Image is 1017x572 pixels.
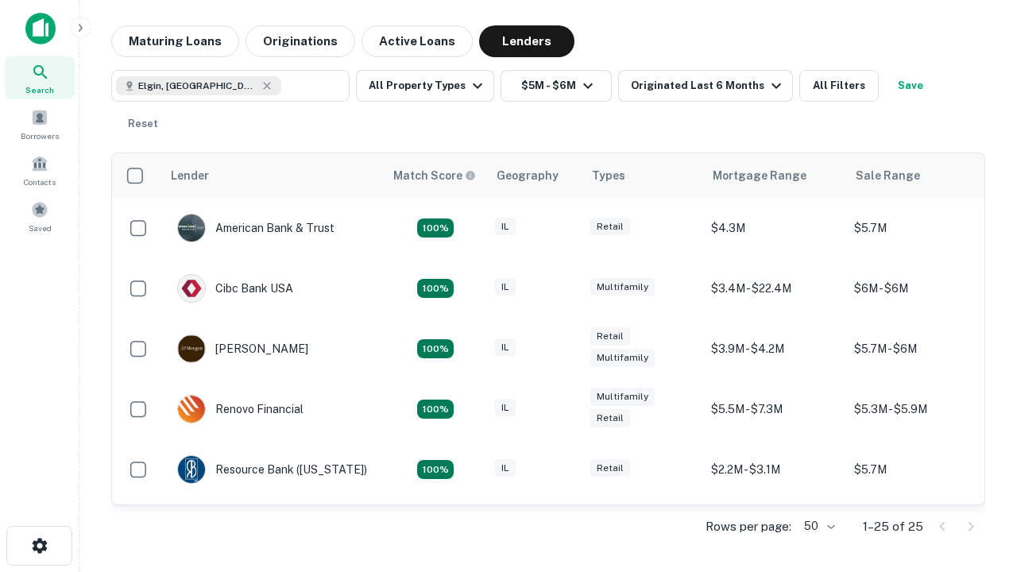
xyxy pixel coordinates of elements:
div: IL [495,399,516,417]
button: Originated Last 6 Months [618,70,793,102]
div: Types [592,166,625,185]
div: 50 [798,515,837,538]
img: capitalize-icon.png [25,13,56,44]
td: $4M [703,500,846,560]
span: Borrowers [21,129,59,142]
td: $4.3M [703,198,846,258]
img: picture [178,396,205,423]
a: Borrowers [5,102,75,145]
td: $3.4M - $22.4M [703,258,846,319]
div: Retail [590,327,630,346]
h6: Match Score [393,167,473,184]
td: $5.5M - $7.3M [703,379,846,439]
th: Lender [161,153,384,198]
th: Sale Range [846,153,989,198]
div: Mortgage Range [713,166,806,185]
span: Saved [29,222,52,234]
img: picture [178,275,205,302]
div: Retail [590,218,630,236]
button: Originations [246,25,355,57]
a: Contacts [5,149,75,191]
div: Matching Properties: 7, hasApolloMatch: undefined [417,218,454,238]
div: Multifamily [590,278,655,296]
div: Sale Range [856,166,920,185]
div: IL [495,338,516,357]
div: Matching Properties: 4, hasApolloMatch: undefined [417,339,454,358]
button: $5M - $6M [501,70,612,102]
div: Retail [590,459,630,477]
th: Mortgage Range [703,153,846,198]
th: Geography [487,153,582,198]
td: $3.9M - $4.2M [703,319,846,379]
div: Resource Bank ([US_STATE]) [177,455,367,484]
div: IL [495,459,516,477]
a: Search [5,56,75,99]
th: Types [582,153,703,198]
img: picture [178,214,205,242]
td: $6M - $6M [846,258,989,319]
td: $5.7M [846,439,989,500]
button: Reset [118,108,168,140]
span: Contacts [24,176,56,188]
button: Save your search to get updates of matches that match your search criteria. [885,70,936,102]
td: $5.7M [846,198,989,258]
iframe: Chat Widget [938,394,1017,470]
div: Renovo Financial [177,395,304,423]
div: Geography [497,166,559,185]
button: All Property Types [356,70,494,102]
div: Retail [590,409,630,427]
td: $2.2M - $3.1M [703,439,846,500]
div: Multifamily [590,388,655,406]
div: IL [495,278,516,296]
span: Search [25,83,54,96]
a: Saved [5,195,75,238]
button: Maturing Loans [111,25,239,57]
div: Multifamily [590,349,655,367]
td: $5.7M - $6M [846,319,989,379]
p: 1–25 of 25 [863,517,923,536]
button: Lenders [479,25,574,57]
td: $5.3M - $5.9M [846,379,989,439]
div: Matching Properties: 4, hasApolloMatch: undefined [417,279,454,298]
th: Capitalize uses an advanced AI algorithm to match your search with the best lender. The match sco... [384,153,487,198]
img: picture [178,456,205,483]
div: [PERSON_NAME] [177,334,308,363]
p: Rows per page: [706,517,791,536]
div: Matching Properties: 4, hasApolloMatch: undefined [417,400,454,419]
img: picture [178,335,205,362]
div: Matching Properties: 4, hasApolloMatch: undefined [417,460,454,479]
span: Elgin, [GEOGRAPHIC_DATA], [GEOGRAPHIC_DATA] [138,79,257,93]
div: Capitalize uses an advanced AI algorithm to match your search with the best lender. The match sco... [393,167,476,184]
div: American Bank & Trust [177,214,334,242]
div: Originated Last 6 Months [631,76,786,95]
div: Lender [171,166,209,185]
button: Active Loans [362,25,473,57]
div: Cibc Bank USA [177,274,293,303]
td: $5.6M [846,500,989,560]
div: IL [495,218,516,236]
button: All Filters [799,70,879,102]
